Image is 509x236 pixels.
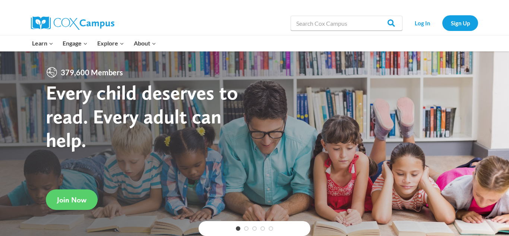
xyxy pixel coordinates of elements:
[406,15,439,31] a: Log In
[406,15,478,31] nav: Secondary Navigation
[58,66,126,78] span: 379,600 Members
[46,81,238,152] strong: Every child deserves to read. Every adult can help.
[32,38,53,48] span: Learn
[31,16,114,30] img: Cox Campus
[244,226,249,231] a: 2
[134,38,156,48] span: About
[57,195,86,204] span: Join Now
[252,226,257,231] a: 3
[97,38,124,48] span: Explore
[46,189,98,210] a: Join Now
[27,35,161,51] nav: Primary Navigation
[236,226,240,231] a: 1
[63,38,88,48] span: Engage
[291,16,402,31] input: Search Cox Campus
[260,226,265,231] a: 4
[269,226,273,231] a: 5
[442,15,478,31] a: Sign Up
